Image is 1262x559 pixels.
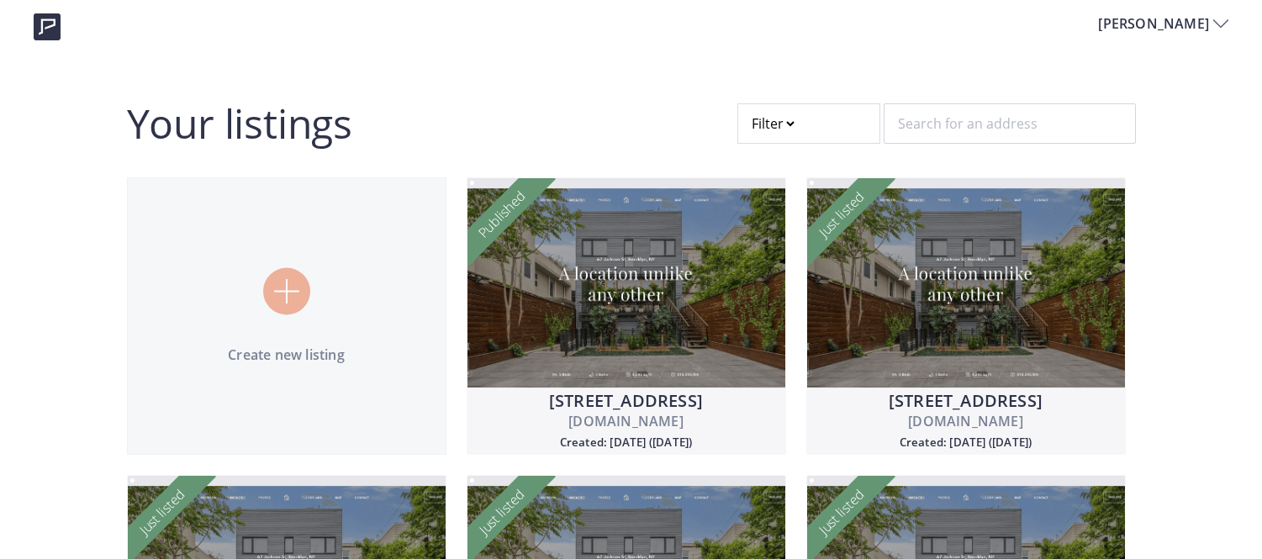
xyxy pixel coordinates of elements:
[34,13,61,40] img: logo
[127,177,446,455] a: Create new listing
[127,103,352,144] h2: Your listings
[128,345,446,365] p: Create new listing
[1098,13,1213,34] span: [PERSON_NAME]
[884,103,1136,144] input: Search for an address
